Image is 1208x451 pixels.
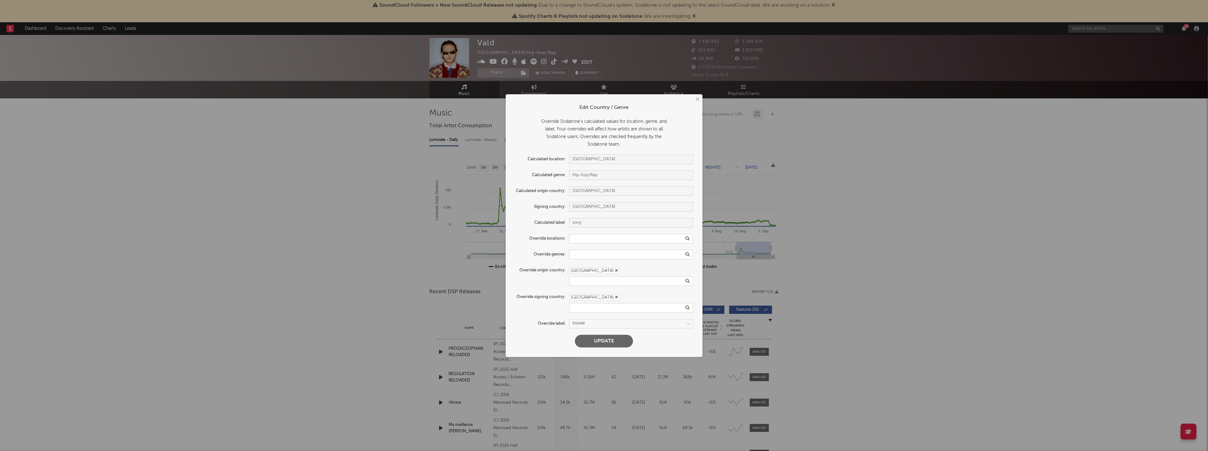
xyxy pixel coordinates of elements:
label: Calculated genre: [515,170,569,178]
div: [GEOGRAPHIC_DATA] [569,294,620,301]
label: Calculated origin country: [515,186,569,194]
button: × [694,96,701,103]
div: Override Sodatone's calculated values for location, genre, and label. Your overrides will affect ... [515,118,693,148]
label: Signing country: [515,202,569,210]
label: Calculated label: [515,218,569,226]
label: Override label: [515,319,569,327]
div: Edit Country / Genre [515,104,693,111]
button: Update [575,335,633,348]
label: Override genres: [515,250,569,257]
label: Override signing country: [515,292,569,300]
label: Calculated location: [515,155,569,162]
label: Override locations: [515,234,569,242]
div: [GEOGRAPHIC_DATA] [569,268,620,274]
label: Override origin country: [515,266,569,273]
